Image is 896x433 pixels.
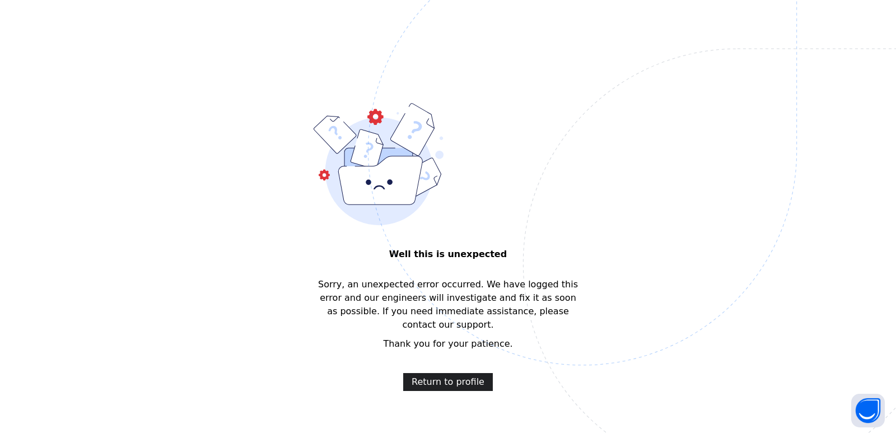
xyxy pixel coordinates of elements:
span: Well this is unexpected [314,248,582,261]
span: Sorry, an unexpected error occurred. We have logged this error and our engineers will investigate... [314,278,582,332]
span: Return to profile [412,375,484,389]
button: Open asap [851,394,885,427]
img: error-bound.9d27ae2af7d8ffd69f21ced9f822e0fd.svg [314,103,444,225]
